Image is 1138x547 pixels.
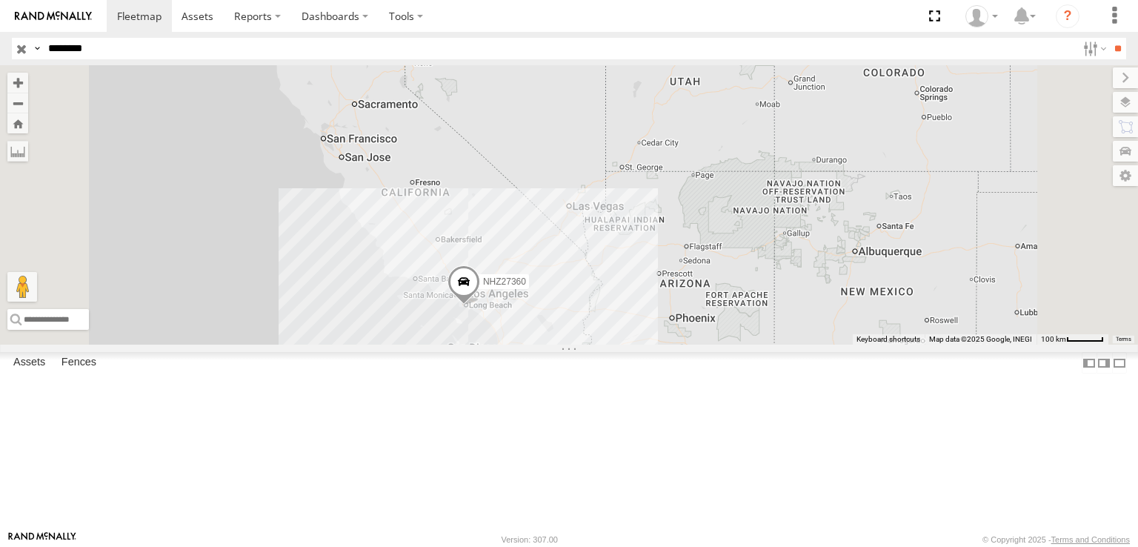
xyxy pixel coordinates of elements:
div: Zulema McIntosch [960,5,1003,27]
label: Fences [54,353,104,374]
a: Visit our Website [8,532,76,547]
label: Dock Summary Table to the Left [1082,352,1097,374]
i: ? [1056,4,1079,28]
a: Terms and Conditions [1051,535,1130,544]
button: Keyboard shortcuts [856,334,920,345]
label: Dock Summary Table to the Right [1097,352,1111,374]
button: Zoom out [7,93,28,113]
img: rand-logo.svg [15,11,92,21]
div: Version: 307.00 [502,535,558,544]
button: Zoom Home [7,113,28,133]
button: Drag Pegman onto the map to open Street View [7,272,37,302]
label: Search Query [31,38,43,59]
label: Search Filter Options [1077,38,1109,59]
button: Zoom in [7,73,28,93]
label: Map Settings [1113,165,1138,186]
span: Map data ©2025 Google, INEGI [929,335,1032,343]
a: Terms (opens in new tab) [1116,336,1131,342]
label: Measure [7,141,28,162]
label: Hide Summary Table [1112,352,1127,374]
span: 100 km [1041,335,1066,343]
button: Map Scale: 100 km per 47 pixels [1036,334,1108,345]
div: © Copyright 2025 - [982,535,1130,544]
label: Assets [6,353,53,374]
span: NHZ27360 [483,276,526,287]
